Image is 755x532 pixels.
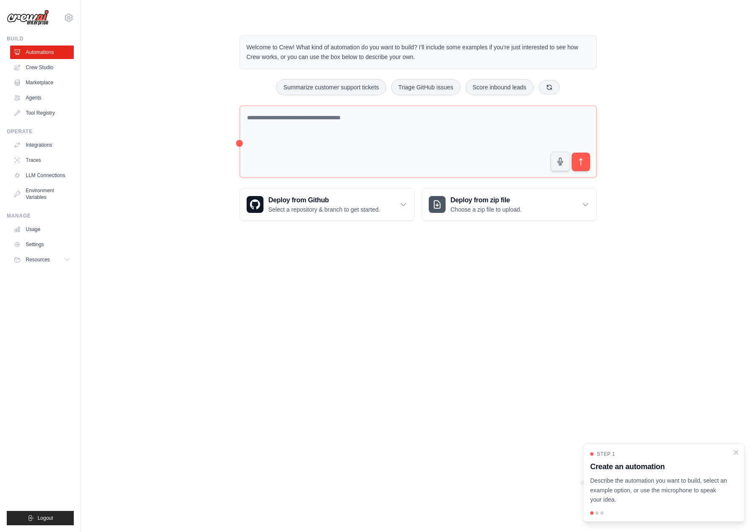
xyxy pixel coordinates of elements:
div: Operate [7,128,74,135]
button: Close walkthrough [733,449,739,456]
span: Resources [26,256,50,263]
p: Choose a zip file to upload. [451,205,522,214]
button: Resources [10,253,74,266]
img: Logo [7,10,49,26]
iframe: Chat Widget [713,492,755,532]
span: Logout [38,515,53,521]
button: Summarize customer support tickets [276,79,386,95]
button: Triage GitHub issues [391,79,460,95]
p: Describe the automation you want to build, select an example option, or use the microphone to spe... [590,476,728,505]
h3: Deploy from Github [269,195,380,205]
div: Manage [7,212,74,219]
button: Logout [7,511,74,525]
a: Tool Registry [10,106,74,120]
h3: Create an automation [590,461,728,473]
div: Build [7,35,74,42]
a: Agents [10,91,74,105]
a: Marketplace [10,76,74,89]
p: Select a repository & branch to get started. [269,205,380,214]
a: LLM Connections [10,169,74,182]
a: Environment Variables [10,184,74,204]
a: Usage [10,223,74,236]
a: Traces [10,153,74,167]
a: Automations [10,46,74,59]
h3: Deploy from zip file [451,195,522,205]
span: Step 1 [597,451,615,457]
a: Integrations [10,138,74,152]
a: Crew Studio [10,61,74,74]
p: Welcome to Crew! What kind of automation do you want to build? I'll include some examples if you'... [247,43,590,62]
a: Settings [10,238,74,251]
button: Score inbound leads [465,79,534,95]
